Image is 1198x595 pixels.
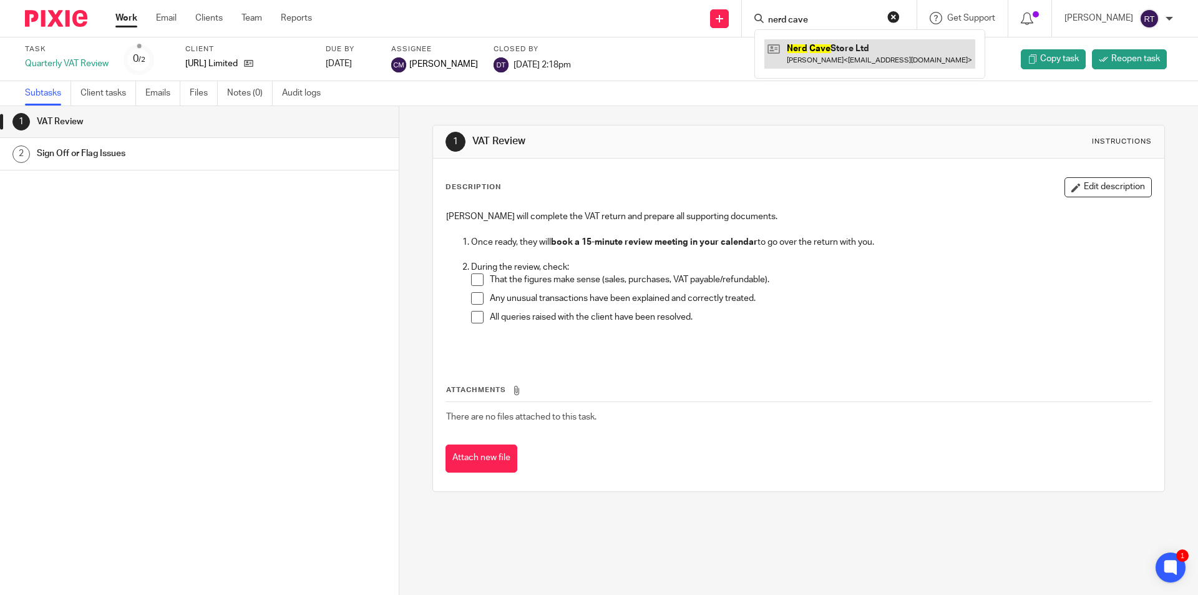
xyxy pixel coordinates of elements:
button: Edit description [1064,177,1152,197]
div: 2 [12,145,30,163]
p: [PERSON_NAME] will complete the VAT return and prepare all supporting documents. [446,210,1151,223]
a: Email [156,12,177,24]
a: Reopen task [1092,49,1167,69]
div: 1 [1176,549,1189,562]
a: Work [115,12,137,24]
a: Reports [281,12,312,24]
img: svg%3E [391,57,406,72]
a: Files [190,81,218,106]
label: Due by [326,44,376,54]
label: Closed by [494,44,571,54]
button: Clear [887,11,900,23]
p: [PERSON_NAME] [1064,12,1133,24]
span: There are no files attached to this task. [446,413,597,421]
label: Client [185,44,310,54]
h1: VAT Review [37,112,270,131]
a: Audit logs [282,81,330,106]
a: Subtasks [25,81,71,106]
p: During the review, check: [471,261,1151,273]
input: Search [767,15,879,26]
span: Get Support [947,14,995,22]
div: [DATE] [326,57,376,70]
a: Notes (0) [227,81,273,106]
button: Attach new file [446,445,517,473]
a: Team [241,12,262,24]
p: [URL] Limited [185,57,238,70]
img: svg%3E [494,57,509,72]
a: Emails [145,81,180,106]
span: [PERSON_NAME] [409,58,478,71]
span: Copy task [1040,52,1079,65]
div: 1 [446,132,465,152]
a: Clients [195,12,223,24]
label: Assignee [391,44,478,54]
div: 0 [133,52,145,66]
strong: book a 15-minute review meeting in your calendar [551,238,757,247]
div: Instructions [1092,137,1152,147]
img: svg%3E [1139,9,1159,29]
p: Any unusual transactions have been explained and correctly treated. [490,292,1151,305]
img: Pixie [25,10,87,27]
label: Task [25,44,109,54]
p: All queries raised with the client have been resolved. [490,311,1151,349]
a: Client tasks [80,81,136,106]
h1: VAT Review [472,135,825,148]
div: 1 [12,113,30,130]
span: [DATE] 2:18pm [514,60,571,69]
p: Description [446,182,501,192]
p: That the figures make sense (sales, purchases, VAT payable/refundable). [490,273,1151,286]
h1: Sign Off or Flag Issues [37,144,270,163]
a: Copy task [1021,49,1086,69]
div: Quarterly VAT Review [25,57,109,70]
span: Reopen task [1111,52,1160,65]
p: Once ready, they will to go over the return with you. [471,236,1151,248]
span: Attachments [446,386,506,393]
small: /2 [139,56,145,63]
